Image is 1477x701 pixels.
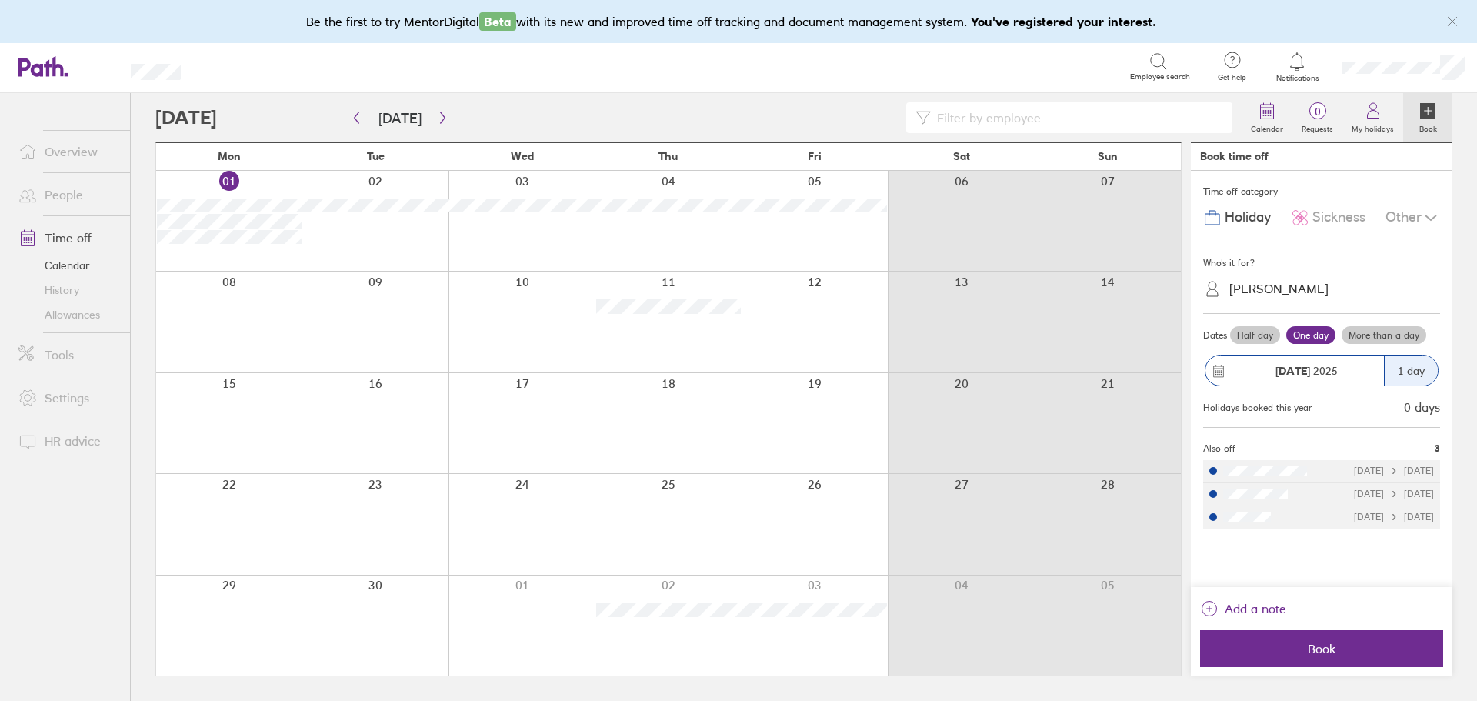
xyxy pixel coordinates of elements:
label: Half day [1230,326,1280,345]
span: Employee search [1130,72,1190,82]
div: Book time off [1200,150,1269,162]
a: Allowances [6,302,130,327]
button: Book [1200,630,1443,667]
label: My holidays [1342,120,1403,134]
div: Time off category [1203,180,1440,203]
div: Who's it for? [1203,252,1440,275]
div: [PERSON_NAME] [1229,282,1329,296]
input: Filter by employee [931,103,1223,132]
a: Notifications [1272,51,1322,83]
span: 0 [1292,105,1342,118]
div: Other [1385,203,1440,232]
a: Overview [6,136,130,167]
span: Book [1211,642,1432,656]
div: Holidays booked this year [1203,402,1312,413]
span: Mon [218,150,241,162]
span: Get help [1207,73,1257,82]
div: 0 days [1404,400,1440,414]
a: 0Requests [1292,93,1342,142]
div: 1 day [1384,356,1438,386]
span: Holiday [1225,209,1271,225]
label: One day [1286,326,1335,345]
span: Dates [1203,330,1227,341]
span: 2025 [1275,365,1338,377]
a: My holidays [1342,93,1403,142]
a: History [6,278,130,302]
span: Also off [1203,443,1235,454]
a: HR advice [6,426,130,456]
a: Settings [6,382,130,413]
span: Thu [658,150,678,162]
b: You've registered your interest. [971,14,1156,29]
span: Beta [479,12,516,31]
span: Sun [1098,150,1118,162]
button: [DATE] 20251 day [1203,347,1440,394]
div: Be the first to try MentorDigital with its new and improved time off tracking and document manage... [306,12,1172,31]
a: Book [1403,93,1452,142]
span: 3 [1435,443,1440,454]
span: Tue [367,150,385,162]
span: Add a note [1225,596,1286,621]
div: [DATE] [DATE] [1354,512,1434,522]
span: Sat [953,150,970,162]
strong: [DATE] [1275,364,1310,378]
label: Requests [1292,120,1342,134]
button: [DATE] [366,105,434,131]
span: Sickness [1312,209,1365,225]
a: Calendar [1242,93,1292,142]
label: More than a day [1342,326,1426,345]
label: Book [1410,120,1446,134]
a: Calendar [6,253,130,278]
label: Calendar [1242,120,1292,134]
span: Fri [808,150,822,162]
div: [DATE] [DATE] [1354,466,1434,476]
a: People [6,179,130,210]
button: Add a note [1200,596,1286,621]
a: Time off [6,222,130,253]
a: Tools [6,339,130,370]
div: [DATE] [DATE] [1354,489,1434,499]
span: Notifications [1272,74,1322,83]
div: Search [222,59,262,73]
span: Wed [511,150,534,162]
